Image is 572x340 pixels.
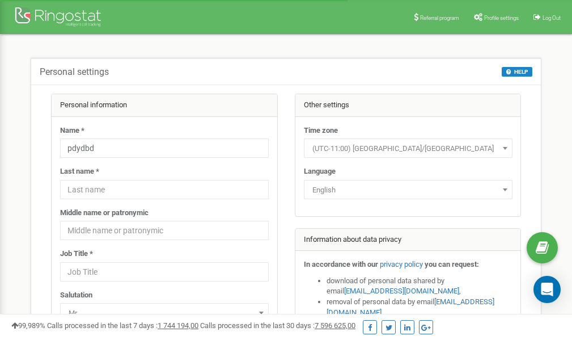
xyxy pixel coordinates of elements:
input: Name [60,138,269,158]
strong: you can request: [425,260,479,268]
button: HELP [502,67,532,77]
span: Profile settings [484,15,519,21]
strong: In accordance with our [304,260,378,268]
li: download of personal data shared by email , [327,276,512,297]
label: Time zone [304,125,338,136]
label: Language [304,166,336,177]
span: English [304,180,512,199]
span: Mr. [64,305,265,321]
label: Middle name or patronymic [60,208,149,219]
label: Job Title * [60,249,93,259]
li: removal of personal data by email , [327,297,512,318]
input: Middle name or patronymic [60,221,269,240]
span: Calls processed in the last 7 days : [47,321,198,330]
u: 7 596 625,00 [315,321,355,330]
div: Information about data privacy [295,229,521,251]
span: Mr. [60,303,269,322]
h5: Personal settings [40,67,109,77]
u: 1 744 194,00 [158,321,198,330]
span: 99,989% [11,321,45,330]
input: Job Title [60,262,269,282]
span: Log Out [543,15,561,21]
label: Last name * [60,166,99,177]
span: (UTC-11:00) Pacific/Midway [304,138,512,158]
div: Open Intercom Messenger [533,276,561,303]
input: Last name [60,180,269,199]
a: [EMAIL_ADDRESS][DOMAIN_NAME] [344,287,459,295]
span: Calls processed in the last 30 days : [200,321,355,330]
div: Personal information [52,94,277,117]
div: Other settings [295,94,521,117]
span: Referral program [420,15,459,21]
a: privacy policy [380,260,423,268]
label: Name * [60,125,84,136]
span: English [308,182,509,198]
span: (UTC-11:00) Pacific/Midway [308,141,509,157]
label: Salutation [60,290,92,301]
